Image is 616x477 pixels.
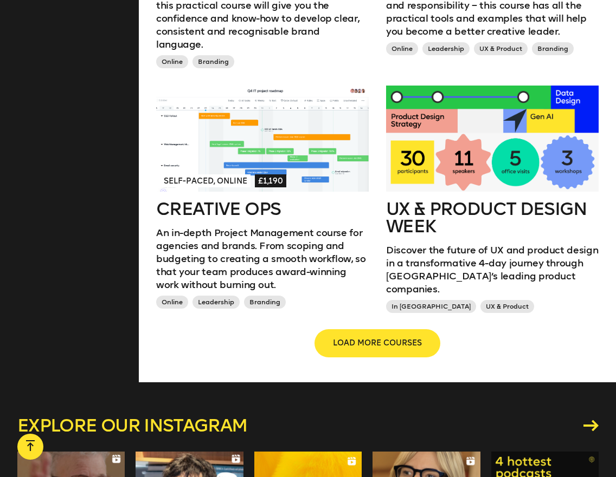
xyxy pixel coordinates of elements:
span: Online [156,296,188,309]
h2: Creative Ops [156,200,369,218]
span: Branding [193,55,234,68]
span: Self-paced, Online [161,174,251,187]
span: £1,190 [255,174,286,187]
p: An in-depth Project Management course for agencies and brands. From scoping and budgeting to crea... [156,226,369,291]
h2: UX & Product Design Week [386,200,599,235]
a: Self-paced, Online£1,190Creative OpsAn in-depth Project Management course for agencies and brands... [156,86,369,313]
span: Leadership [193,296,240,309]
button: LOAD MORE COURSES [316,330,439,356]
span: Leadership [422,42,470,55]
span: Online [156,55,188,68]
span: LOAD MORE COURSES [333,338,422,349]
span: Branding [532,42,574,55]
span: UX & Product [474,42,528,55]
span: In [GEOGRAPHIC_DATA] [386,300,476,313]
span: Branding [244,296,286,309]
a: Explore our instagram [17,417,599,434]
a: UX & Product Design WeekDiscover the future of UX and product design in a transformative 4-day jo... [386,86,599,317]
p: Discover the future of UX and product design in a transformative 4-day journey through [GEOGRAPHI... [386,244,599,296]
span: Online [386,42,418,55]
span: UX & Product [480,300,534,313]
